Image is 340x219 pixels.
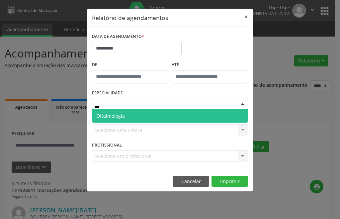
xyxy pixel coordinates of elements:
label: ATÉ [172,60,248,70]
label: De [92,60,168,70]
label: PROFISSIONAL [92,140,122,150]
button: Imprimir [212,176,248,187]
button: Cancelar [173,176,209,187]
label: DATA DE AGENDAMENTO [92,32,144,42]
button: Close [239,9,253,25]
h5: Relatório de agendamentos [92,13,168,22]
span: Oftalmologia [96,113,125,119]
label: ESPECIALIDADE [92,88,123,98]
